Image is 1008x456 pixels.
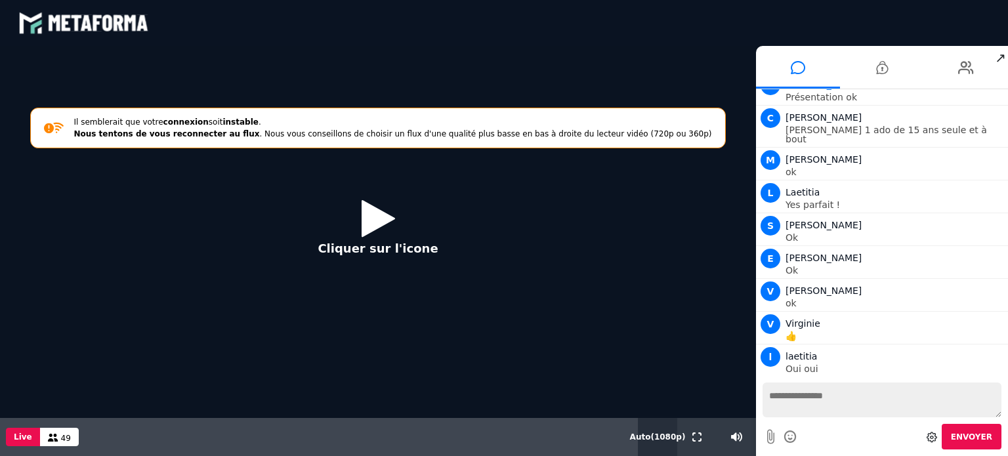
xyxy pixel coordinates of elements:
span: Virginie [786,318,820,329]
span: L [761,183,780,203]
button: Envoyer [942,424,1001,449]
span: Auto ( 1080 p) [630,432,686,442]
span: l [761,347,780,367]
span: V [761,281,780,301]
span: V [761,314,780,334]
span: ↗ [993,46,1008,70]
strong: Nous tentons de vous reconnecter au flux [73,129,259,138]
span: S [761,216,780,236]
p: ok [786,299,1005,308]
strong: connexion [163,117,209,127]
p: Yes parfait ! [786,200,1005,209]
p: ok [786,167,1005,176]
button: Cliquer sur l'icone [304,190,451,274]
span: [PERSON_NAME] [786,220,862,230]
span: M [761,150,780,170]
p: Présentation ok [786,93,1005,102]
span: C [761,108,780,128]
button: Auto(1080p) [627,418,688,456]
button: Live [6,428,40,446]
p: 👍 [786,331,1005,341]
p: Oui oui [786,364,1005,373]
span: [PERSON_NAME] [786,112,862,123]
p: Ok [786,266,1005,275]
p: Ok [786,233,1005,242]
span: [PERSON_NAME] [786,154,862,165]
span: Envoyer [951,432,992,442]
span: Laetitia [786,187,820,197]
p: [PERSON_NAME] 1 ado de 15 ans seule et à bout [786,125,1005,144]
span: E [761,249,780,268]
span: 49 [61,434,71,443]
strong: instable [222,117,258,127]
p: Cliquer sur l'icone [318,239,438,257]
span: [PERSON_NAME] [786,253,862,263]
span: laetitia [786,351,817,362]
p: Il semblerait que votre soit . . Nous vous conseillons de choisir un flux d'une qualité plus bass... [64,116,711,140]
span: [PERSON_NAME] [786,285,862,296]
